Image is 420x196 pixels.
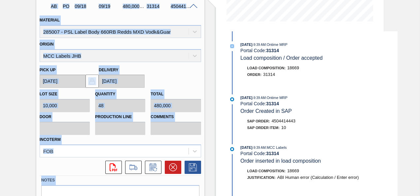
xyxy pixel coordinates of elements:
span: - 9:39 AM [253,43,266,47]
div: 4504414443 [169,4,195,9]
div: 09/19/2025 [97,4,123,9]
button: locked [86,75,99,88]
label: Pick up [40,68,56,72]
strong: 31314 [266,48,279,53]
label: Origin [40,42,54,47]
img: atual [230,147,234,151]
label: Incoterm [40,137,61,142]
span: : Ontime MRP [266,43,288,47]
span: [DATE] [240,96,252,100]
span: SAP Order Item: [247,126,280,130]
span: Load Composition : [247,169,286,173]
span: - 9:39 AM [253,96,266,100]
span: Order inserted in load composition [240,158,321,164]
span: Justification: [247,176,276,180]
img: atual [230,97,234,101]
span: 31314 [263,72,275,77]
strong: 31314 [266,101,279,106]
label: Material [40,18,60,22]
div: Portal Code: [240,151,397,156]
img: locked [88,77,96,85]
span: [DATE] [240,43,252,47]
strong: 31314 [266,151,279,156]
label: Lot size [40,92,57,96]
span: SAP Order: [247,119,270,123]
span: ABI Human error (Calculation / Enter error) [277,175,359,180]
span: Load composition / Order accepted [240,55,323,61]
label: Delivery [99,68,119,72]
label: Door [40,112,90,122]
div: Portal Code: [240,101,397,106]
input: mm/dd/yyyy [40,75,86,88]
div: Cancel Order [161,161,181,174]
div: 09/18/2025 [73,4,99,9]
span: : MCC Labels [266,146,287,149]
div: 480,000.000 [121,4,147,9]
p: AB [51,4,59,9]
span: Order : [247,73,262,77]
span: Order Created in SAP [240,108,292,114]
div: Open PDF file [102,161,122,174]
input: mm/dd/yyyy [99,75,145,88]
span: [DATE] [240,146,252,149]
label: Total [151,92,163,96]
div: Portal Code: [240,48,397,53]
div: FOB [43,148,53,154]
div: Go to Load Composition [122,161,142,174]
label: Quantity [95,92,115,96]
div: Save Order [181,161,201,174]
label: Production Line [95,112,145,122]
span: : Ontime MRP [266,96,288,100]
div: 31314 [145,4,171,9]
span: 10 [281,125,286,130]
span: 18669 [287,65,299,70]
div: Purchase order [61,4,72,9]
label: Notes [41,176,199,185]
span: 18669 [287,168,299,173]
div: Inform order change [142,161,161,174]
span: Load Composition : [247,66,286,70]
span: 4504414443 [271,118,295,123]
span: - 9:39 AM [253,146,266,149]
img: atual [230,44,234,48]
label: Comments [151,112,201,122]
